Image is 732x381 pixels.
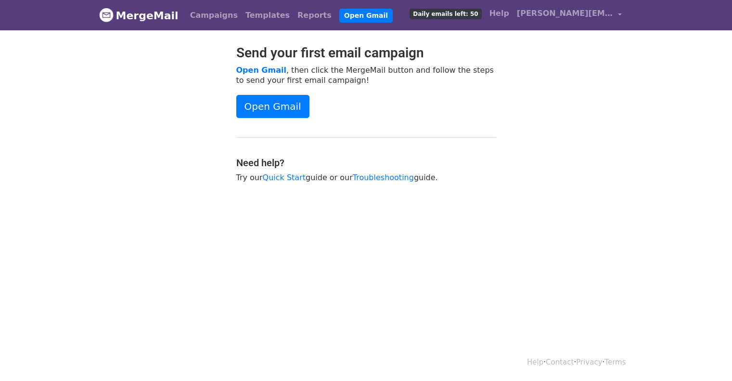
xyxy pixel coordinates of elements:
[684,335,732,381] iframe: Chat Widget
[242,6,294,25] a: Templates
[406,4,485,23] a: Daily emails left: 50
[186,6,242,25] a: Campaigns
[236,65,496,85] p: , then click the MergeMail button and follow the steps to send your first email campaign!
[604,358,626,367] a: Terms
[294,6,335,25] a: Reports
[236,95,309,118] a: Open Gmail
[99,8,114,22] img: MergeMail logo
[263,173,306,182] a: Quick Start
[486,4,513,23] a: Help
[410,9,481,19] span: Daily emails left: 50
[513,4,626,26] a: [PERSON_NAME][EMAIL_ADDRESS][PERSON_NAME][DOMAIN_NAME]
[353,173,414,182] a: Troubleshooting
[517,8,613,19] span: [PERSON_NAME][EMAIL_ADDRESS][PERSON_NAME][DOMAIN_NAME]
[339,9,393,23] a: Open Gmail
[576,358,602,367] a: Privacy
[99,5,179,26] a: MergeMail
[236,45,496,61] h2: Send your first email campaign
[546,358,574,367] a: Contact
[236,172,496,183] p: Try our guide or our guide.
[527,358,543,367] a: Help
[236,66,286,75] a: Open Gmail
[236,157,496,169] h4: Need help?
